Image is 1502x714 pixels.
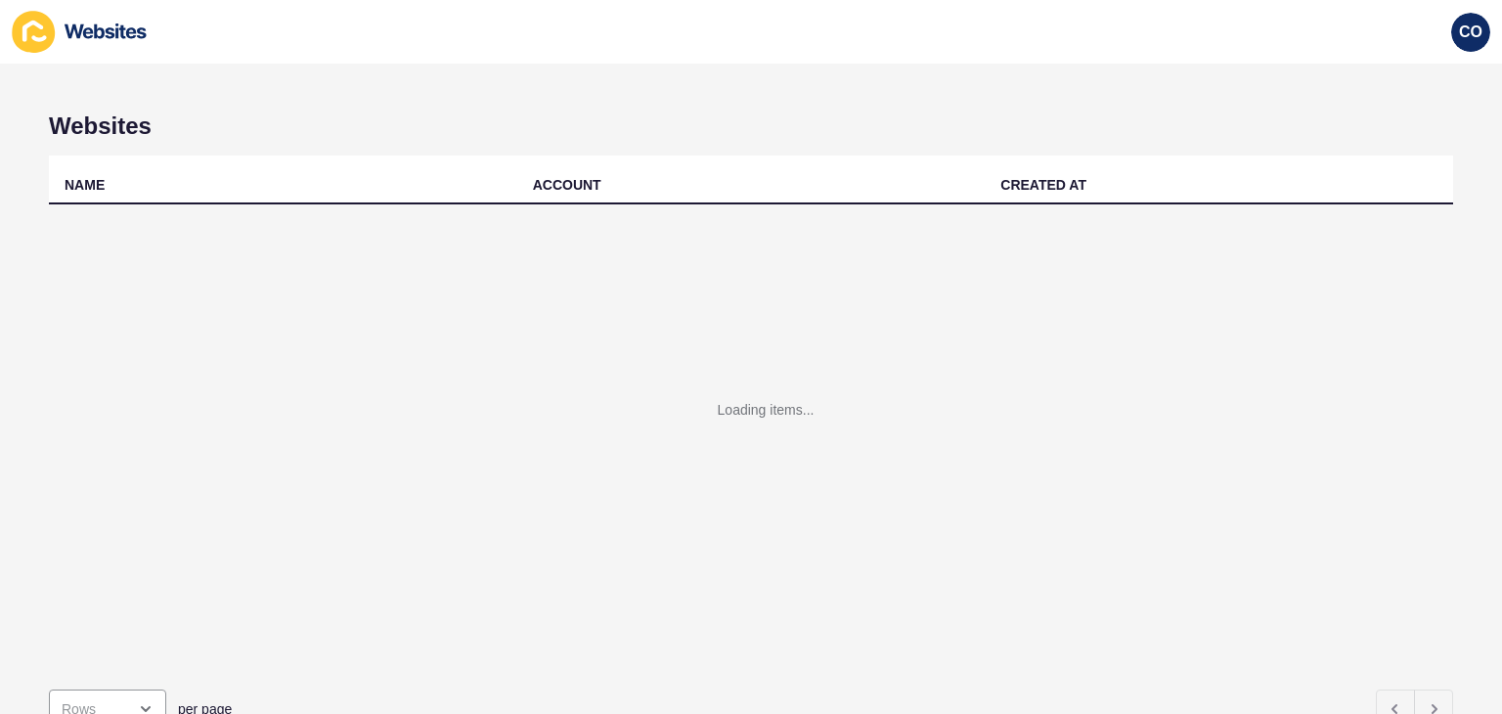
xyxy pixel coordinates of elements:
[1000,175,1086,195] div: CREATED AT
[49,112,1453,140] h1: Websites
[533,175,601,195] div: ACCOUNT
[65,175,105,195] div: NAME
[1459,22,1482,42] span: CO
[718,400,815,420] div: Loading items...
